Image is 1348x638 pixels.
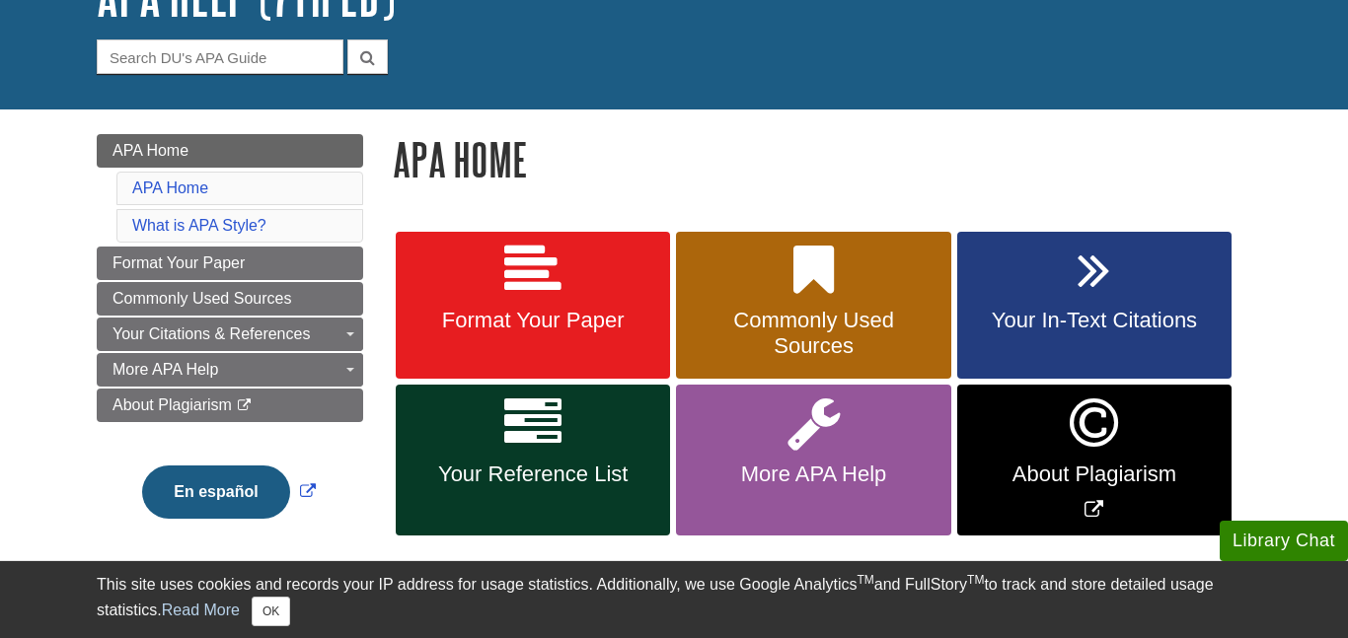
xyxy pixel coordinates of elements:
a: More APA Help [676,385,950,535]
span: APA Home [112,142,188,159]
a: More APA Help [97,353,363,387]
a: Read More [162,602,240,618]
span: About Plagiarism [112,396,232,413]
button: En español [142,465,289,519]
a: APA Home [97,134,363,168]
span: Your In-Text Citations [972,308,1217,333]
a: Format Your Paper [97,247,363,280]
span: Format Your Paper [112,254,245,271]
a: Your Reference List [396,385,670,535]
span: Your Citations & References [112,325,310,342]
sup: TM [857,573,873,587]
div: Guide Page Menu [97,134,363,552]
div: This site uses cookies and records your IP address for usage statistics. Additionally, we use Goo... [97,573,1251,626]
a: About Plagiarism [97,389,363,422]
span: More APA Help [691,461,936,487]
span: Format Your Paper [411,308,655,333]
a: Commonly Used Sources [97,282,363,316]
a: APA Home [132,179,208,196]
input: Search DU's APA Guide [97,39,343,74]
a: Commonly Used Sources [676,232,950,380]
sup: TM [967,573,984,587]
h1: APA Home [393,134,1251,184]
a: Link opens in new window [137,483,320,500]
span: Your Reference List [411,461,655,487]
button: Close [252,597,290,626]
span: More APA Help [112,361,218,378]
button: Library Chat [1220,521,1348,561]
span: Commonly Used Sources [112,290,291,307]
a: What is APA Style? [132,217,266,234]
i: This link opens in a new window [236,399,253,412]
a: Link opens in new window [957,385,1232,535]
span: About Plagiarism [972,461,1217,487]
a: Your Citations & References [97,318,363,351]
a: Format Your Paper [396,232,670,380]
span: Commonly Used Sources [691,308,936,359]
a: Your In-Text Citations [957,232,1232,380]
